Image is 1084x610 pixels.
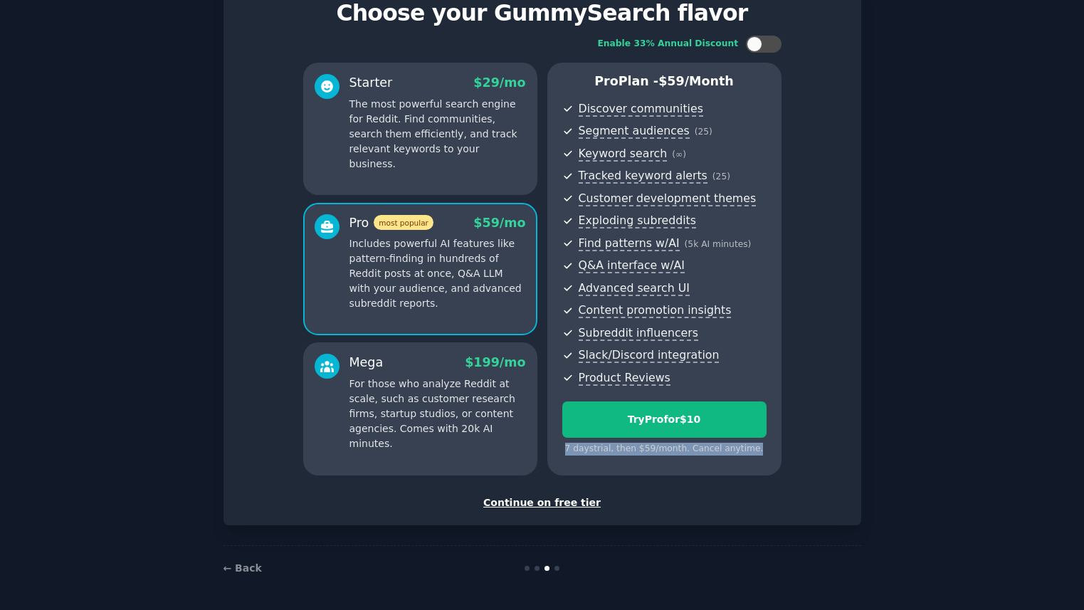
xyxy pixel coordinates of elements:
[712,172,730,182] span: ( 25 )
[374,215,433,230] span: most popular
[579,169,707,184] span: Tracked keyword alerts
[349,214,433,232] div: Pro
[238,1,846,26] p: Choose your GummySearch flavor
[238,495,846,510] div: Continue on free tier
[349,236,526,311] p: Includes powerful AI features like pattern-finding in hundreds of Reddit posts at once, Q&A LLM w...
[223,562,262,574] a: ← Back
[598,38,739,51] div: Enable 33% Annual Discount
[563,412,766,427] div: Try Pro for $10
[579,258,685,273] span: Q&A interface w/AI
[473,216,525,230] span: $ 59 /mo
[579,236,680,251] span: Find patterns w/AI
[349,97,526,172] p: The most powerful search engine for Reddit. Find communities, search them efficiently, and track ...
[579,147,668,162] span: Keyword search
[562,73,767,90] p: Pro Plan -
[658,74,734,88] span: $ 59 /month
[349,377,526,451] p: For those who analyze Reddit at scale, such as customer research firms, startup studios, or conte...
[579,371,670,386] span: Product Reviews
[473,75,525,90] span: $ 29 /mo
[465,355,525,369] span: $ 199 /mo
[579,303,732,318] span: Content promotion insights
[579,326,698,341] span: Subreddit influencers
[349,354,384,372] div: Mega
[562,401,767,438] button: TryProfor$10
[579,124,690,139] span: Segment audiences
[579,191,757,206] span: Customer development themes
[579,102,703,117] span: Discover communities
[579,281,690,296] span: Advanced search UI
[562,443,767,456] div: 7 days trial, then $ 59 /month . Cancel anytime.
[685,239,752,249] span: ( 5k AI minutes )
[672,149,686,159] span: ( ∞ )
[349,74,393,92] div: Starter
[579,214,696,228] span: Exploding subreddits
[579,348,720,363] span: Slack/Discord integration
[695,127,712,137] span: ( 25 )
